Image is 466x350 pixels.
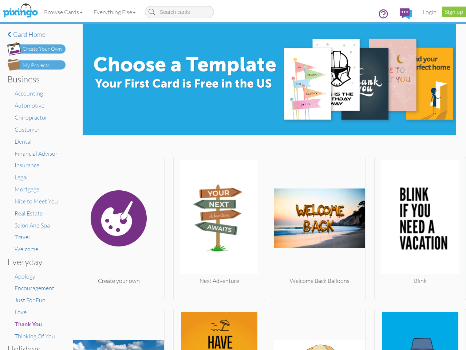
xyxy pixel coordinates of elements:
[23,62,50,69] div: My Projects
[1,2,40,20] img: pixingo logo
[39,3,88,21] a: Browse Cards
[15,222,50,229] a: Salon And Spa
[15,233,30,241] a: Travel
[73,277,164,285] div: Create your own
[15,245,38,253] a: Welcome
[417,3,442,21] a: Login
[274,160,365,277] img: 20250124-200456-ac61e44cdf43-250.png
[174,277,265,285] div: Next Adventure
[375,160,466,277] img: 20250416-225331-00ac61b41b59-250.jpg
[7,42,66,55] img: create-own-button.png
[274,277,365,285] div: Welcome Back Balloons
[375,277,466,285] div: Blink
[88,3,141,21] a: Everything Else
[15,284,54,292] a: Encouragement
[15,332,55,340] a: Thinking Of You
[15,126,40,133] a: Customer
[400,8,412,19] img: comments.svg
[15,210,43,217] a: Real Estate
[73,160,164,277] img: create.svg
[174,160,265,277] img: 20250811-165541-04b25b21e4b4-250.jpg
[15,162,39,169] a: Insurance
[23,45,62,53] div: Create Your Own
[15,114,47,121] a: Chiropractor
[83,24,456,135] img: e8896c0d-71ea-4978-9834-e4f545c8bf84.jpg
[15,102,44,109] a: Automotive
[15,150,58,157] a: Financial Advisor
[15,90,43,97] a: Accounting
[15,296,46,304] a: Just For Fun
[7,31,66,38] a: Card home
[145,6,214,18] input: Search cards
[15,273,35,280] a: Apology
[15,138,32,145] a: Dental
[15,308,27,316] a: Love
[442,7,466,17] a: Sign up
[7,74,60,84] h3: Business
[15,174,28,181] a: Legal
[15,198,58,205] a: Nice to Meet You
[7,59,66,71] img: my-projects-button.png
[15,320,42,328] a: Thank You
[15,186,39,193] a: Mortgage
[7,257,60,267] h3: Everyday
